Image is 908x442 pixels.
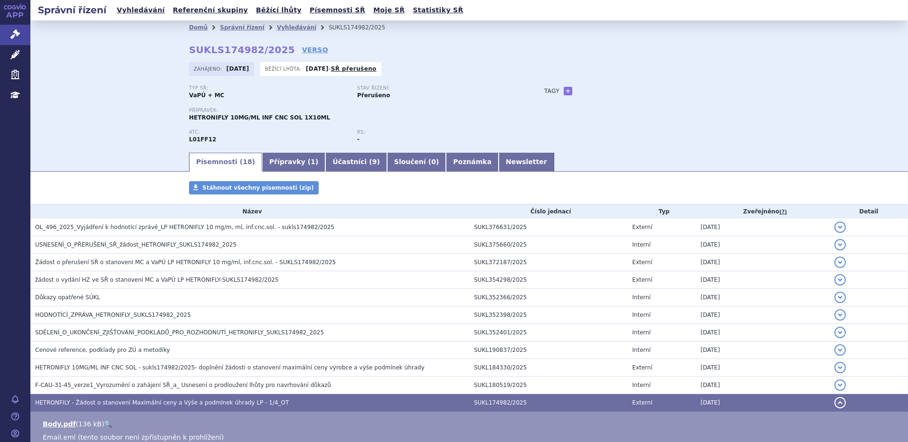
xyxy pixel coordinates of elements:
[35,294,100,301] span: Důkazy opatřené SÚKL
[302,45,328,55] a: VERSO
[387,153,446,172] a: Sloučení (0)
[469,289,627,306] td: SUKL352366/2025
[632,347,651,353] span: Interní
[632,312,651,318] span: Interní
[469,377,627,394] td: SUKL180519/2025
[357,85,516,91] p: Stav řízení:
[35,241,236,248] span: USNESENÍ_O_PŘERUŠENÍ_SŘ_žádost_HETRONIFLY_SUKLS174982_2025
[696,359,829,377] td: [DATE]
[35,259,336,266] span: Žádost o přerušení SŘ o stanovení MC a VaPÚ LP HETRONIFLY 10 mg/ml, inf.cnc.sol. - SUKLS174982/2025
[35,224,334,230] span: OL_496_2025_Vyjádření k hodnotící zprávě_LP HETRONIFLY 10 mg/m, ml, inf.cnc.sol. - sukls174982/2025
[696,236,829,254] td: [DATE]
[78,420,102,428] span: 136 kB
[632,259,652,266] span: Externí
[35,382,331,388] span: F-CAU-31-45_verze1_Vyrozumění o zahájení SŘ_a_ Usnesení o prodloužení lhůty pro navrhování důkazů
[834,309,846,321] button: detail
[357,129,516,135] p: RS:
[834,239,846,250] button: detail
[431,158,436,166] span: 0
[311,158,315,166] span: 1
[469,236,627,254] td: SUKL375660/2025
[189,44,295,55] strong: SUKLS174982/2025
[779,209,787,215] abbr: (?)
[43,420,76,428] a: Body.pdf
[43,433,224,441] span: Email.eml (tento soubor není zpřístupněn k prohlížení)
[696,394,829,412] td: [DATE]
[834,274,846,285] button: detail
[696,306,829,324] td: [DATE]
[834,257,846,268] button: detail
[696,341,829,359] td: [DATE]
[262,153,325,172] a: Přípravky (1)
[696,289,829,306] td: [DATE]
[469,306,627,324] td: SUKL352398/2025
[307,4,368,17] a: Písemnosti SŘ
[43,419,899,429] li: ( )
[499,153,554,172] a: Newsletter
[277,24,316,31] a: Vyhledávání
[696,219,829,236] td: [DATE]
[189,85,348,91] p: Typ SŘ:
[544,85,559,97] h3: Tagy
[834,344,846,356] button: detail
[325,153,387,172] a: Účastníci (9)
[220,24,265,31] a: Správní řízení
[632,329,651,336] span: Interní
[469,219,627,236] td: SUKL376631/2025
[834,292,846,303] button: detail
[357,136,359,143] strong: -
[696,204,829,219] th: Zveřejněno
[227,65,249,72] strong: [DATE]
[469,204,627,219] th: Číslo jednací
[632,276,652,283] span: Externí
[696,377,829,394] td: [DATE]
[410,4,466,17] a: Statistiky SŘ
[30,3,114,17] h2: Správní řízení
[202,184,314,191] span: Stáhnout všechny písemnosti (zip)
[632,241,651,248] span: Interní
[35,312,191,318] span: HODNOTÍCÍ_ZPRÁVA_HETRONIFLY_SUKLS174982_2025
[632,364,652,371] span: Externí
[372,158,377,166] span: 9
[834,327,846,338] button: detail
[696,324,829,341] td: [DATE]
[189,92,224,99] strong: VaPÚ + MC
[357,92,390,99] strong: Přerušeno
[306,65,377,73] p: -
[194,65,224,73] span: Zahájeno:
[469,254,627,271] td: SUKL372187/2025
[834,379,846,391] button: detail
[469,394,627,412] td: SUKL174982/2025
[189,136,216,143] strong: SERPLULIMAB
[564,87,572,95] a: +
[632,294,651,301] span: Interní
[35,399,289,406] span: HETRONFILY - Žádost o stanovení Maximální ceny a Výše a podmínek úhrady LP - 1/4_OT
[696,254,829,271] td: [DATE]
[189,114,330,121] span: HETRONIFLY 10MG/ML INF CNC SOL 1X10ML
[189,129,348,135] p: ATC:
[189,181,319,194] a: Stáhnout všechny písemnosti (zip)
[265,65,303,73] span: Běžící lhůta:
[114,4,168,17] a: Vyhledávání
[306,65,329,72] strong: [DATE]
[170,4,251,17] a: Referenční skupiny
[30,204,469,219] th: Název
[446,153,499,172] a: Poznámka
[696,271,829,289] td: [DATE]
[469,341,627,359] td: SUKL190837/2025
[189,24,208,31] a: Domů
[469,359,627,377] td: SUKL184330/2025
[834,397,846,408] button: detail
[35,347,170,353] span: Cenové reference, podklady pro ZÚ a metodiky
[627,204,696,219] th: Typ
[104,420,112,428] a: 🔍
[331,65,377,72] a: SŘ přerušeno
[189,153,262,172] a: Písemnosti (18)
[830,204,908,219] th: Detail
[243,158,252,166] span: 18
[834,221,846,233] button: detail
[370,4,407,17] a: Moje SŘ
[632,224,652,230] span: Externí
[632,382,651,388] span: Interní
[834,362,846,373] button: detail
